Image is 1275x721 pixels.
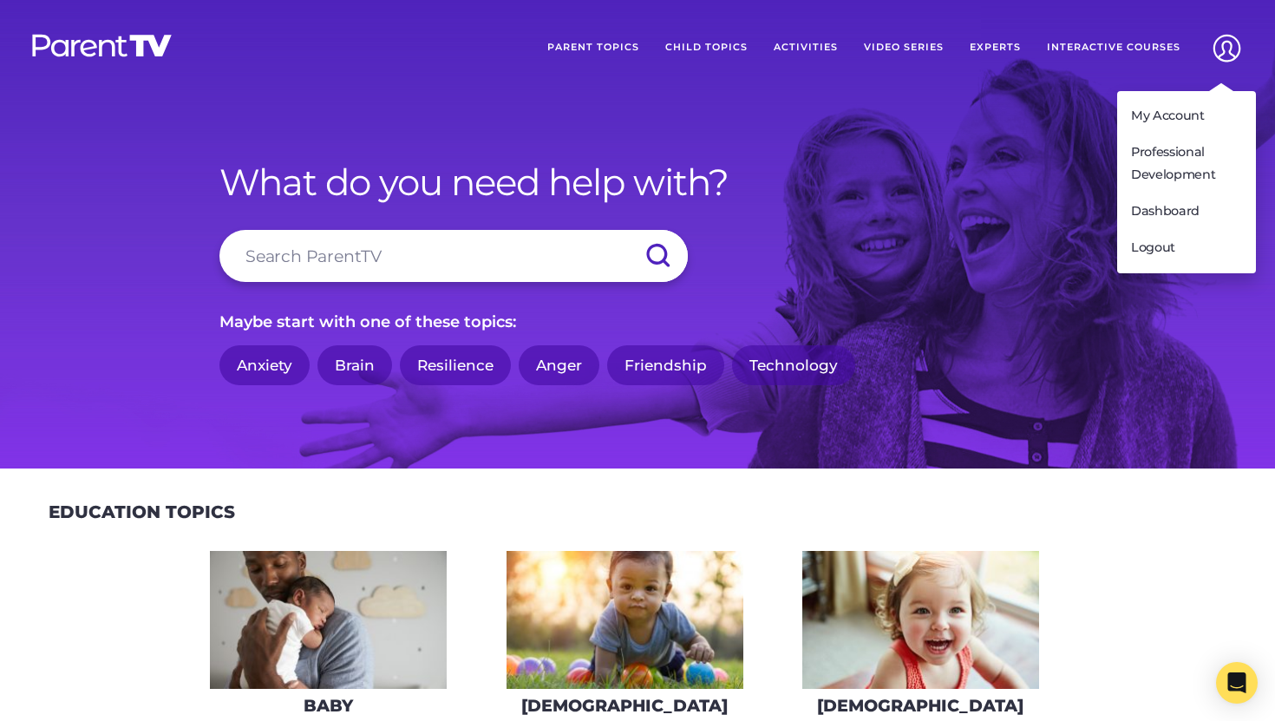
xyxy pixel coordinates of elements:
[400,345,511,386] a: Resilience
[210,551,447,689] img: AdobeStock_144860523-275x160.jpeg
[219,308,1056,336] p: Maybe start with one of these topics:
[521,696,728,716] h3: [DEMOGRAPHIC_DATA]
[304,696,353,716] h3: Baby
[534,26,652,69] a: Parent Topics
[1205,26,1249,70] img: Account
[802,551,1039,689] img: iStock-678589610_super-275x160.jpg
[219,161,1056,204] h1: What do you need help with?
[851,26,957,69] a: Video Series
[507,551,743,689] img: iStock-620709410-275x160.jpg
[627,230,688,282] input: Submit
[761,26,851,69] a: Activities
[49,501,235,522] h2: Education Topics
[1117,134,1256,193] a: Professional Development
[817,696,1023,716] h3: [DEMOGRAPHIC_DATA]
[219,230,688,282] input: Search ParentTV
[519,345,599,386] a: Anger
[30,33,173,58] img: parenttv-logo-white.4c85aaf.svg
[607,345,724,386] a: Friendship
[957,26,1034,69] a: Experts
[732,345,855,386] a: Technology
[317,345,392,386] a: Brain
[1117,193,1256,230] a: Dashboard
[652,26,761,69] a: Child Topics
[1117,230,1256,266] a: Logout
[1034,26,1193,69] a: Interactive Courses
[1117,98,1256,134] a: My Account
[1216,662,1258,704] div: Open Intercom Messenger
[219,345,310,386] a: Anxiety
